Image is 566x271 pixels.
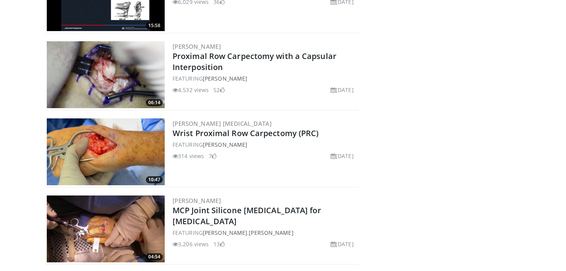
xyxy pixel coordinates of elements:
[331,152,354,160] li: [DATE]
[47,41,165,108] img: e19aa116-9160-4336-b0e7-5adeaa8703b7.300x170_q85_crop-smart_upscale.jpg
[47,41,165,108] a: 06:14
[249,229,293,236] a: [PERSON_NAME]
[173,140,357,149] div: FEATURING
[146,176,163,183] span: 10:47
[146,253,163,260] span: 04:54
[47,118,165,185] a: 10:47
[173,205,321,227] a: MCP Joint Silicone [MEDICAL_DATA] for [MEDICAL_DATA]
[173,42,221,50] a: [PERSON_NAME]
[173,229,357,237] div: FEATURING ,
[173,197,221,205] a: [PERSON_NAME]
[173,128,319,138] a: Wrist Proximal Row Carpectomy (PRC)
[203,75,247,82] a: [PERSON_NAME]
[146,99,163,106] span: 06:14
[209,152,217,160] li: 7
[173,152,204,160] li: 314 views
[213,86,224,94] li: 52
[47,118,165,185] img: 33f400b9-85bf-4c88-840c-51d383e9a211.png.300x170_q85_crop-smart_upscale.png
[173,51,336,72] a: Proximal Row Carpectomy with a Capsular Interposition
[213,240,224,248] li: 13
[331,86,354,94] li: [DATE]
[47,195,165,262] img: ae4b5f43-3999-4a07-a3ae-20b8a3e0a8ec.300x170_q85_crop-smart_upscale.jpg
[331,240,354,248] li: [DATE]
[146,22,163,29] span: 15:58
[47,195,165,262] a: 04:54
[173,120,272,127] a: [PERSON_NAME] [MEDICAL_DATA]
[173,74,357,83] div: FEATURING
[173,240,209,248] li: 3,206 views
[203,229,247,236] a: [PERSON_NAME]
[203,141,247,148] a: [PERSON_NAME]
[173,86,209,94] li: 4,532 views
